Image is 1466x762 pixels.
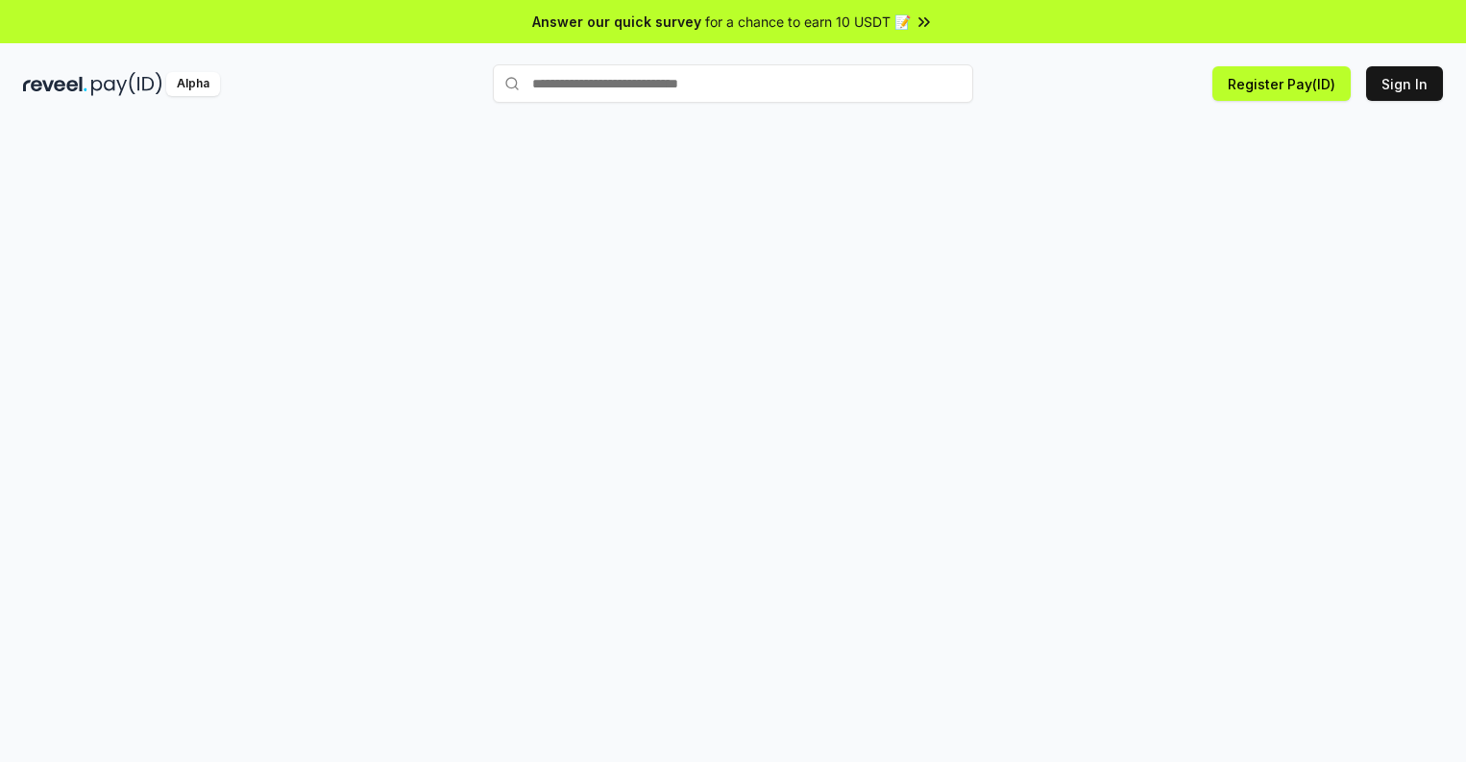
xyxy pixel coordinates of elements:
[1366,66,1443,101] button: Sign In
[705,12,911,32] span: for a chance to earn 10 USDT 📝
[91,72,162,96] img: pay_id
[532,12,701,32] span: Answer our quick survey
[1212,66,1351,101] button: Register Pay(ID)
[23,72,87,96] img: reveel_dark
[166,72,220,96] div: Alpha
